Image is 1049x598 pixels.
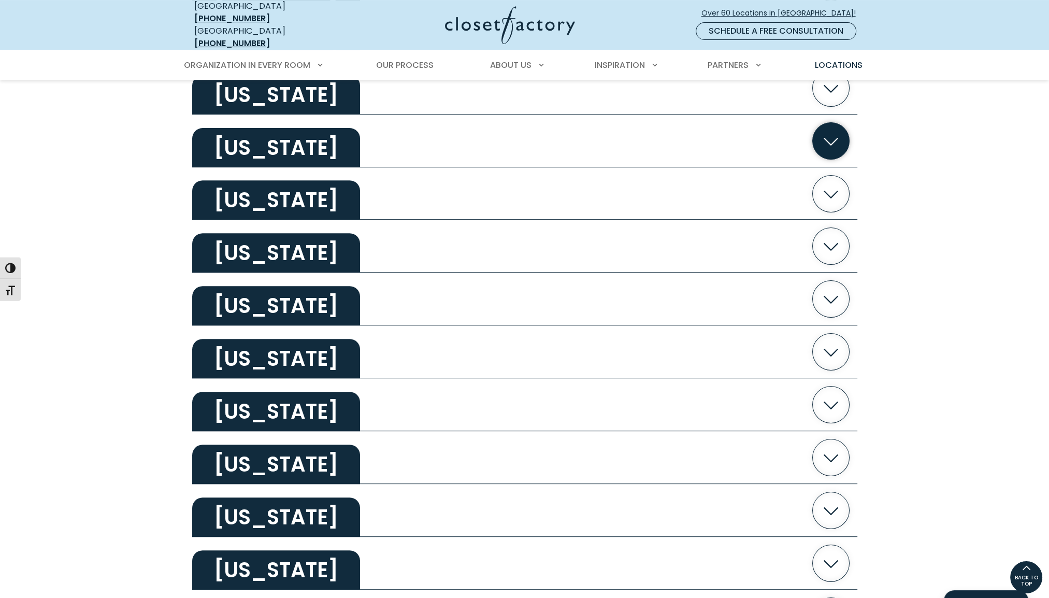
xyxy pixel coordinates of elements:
button: [US_STATE] [192,325,857,378]
button: [US_STATE] [192,273,857,325]
button: [US_STATE] [192,431,857,484]
h2: [US_STATE] [192,128,360,167]
button: [US_STATE] [192,62,857,115]
button: [US_STATE] [192,484,857,537]
h2: [US_STATE] [192,75,360,115]
a: [PHONE_NUMBER] [194,12,270,24]
h2: [US_STATE] [192,286,360,325]
span: About Us [490,59,531,71]
a: BACK TO TOP [1010,561,1043,594]
button: [US_STATE] [192,115,857,167]
h2: [US_STATE] [192,445,360,484]
span: Locations [814,59,862,71]
h2: [US_STATE] [192,550,360,590]
h2: [US_STATE] [192,233,360,273]
span: Our Process [376,59,434,71]
button: [US_STATE] [192,378,857,431]
img: Closet Factory Logo [445,6,575,44]
button: [US_STATE] [192,537,857,590]
h2: [US_STATE] [192,497,360,537]
h2: [US_STATE] [192,392,360,431]
span: Over 60 Locations in [GEOGRAPHIC_DATA]! [701,8,864,19]
h2: [US_STATE] [192,180,360,220]
button: [US_STATE] [192,167,857,220]
button: [US_STATE] [192,220,857,273]
span: Partners [708,59,749,71]
nav: Primary Menu [177,51,873,80]
span: BACK TO TOP [1010,575,1042,587]
a: Over 60 Locations in [GEOGRAPHIC_DATA]! [701,4,865,22]
a: [PHONE_NUMBER] [194,37,270,49]
div: [GEOGRAPHIC_DATA] [194,25,344,50]
span: Inspiration [595,59,645,71]
span: Organization in Every Room [184,59,310,71]
h2: [US_STATE] [192,339,360,378]
a: Schedule a Free Consultation [696,22,856,40]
